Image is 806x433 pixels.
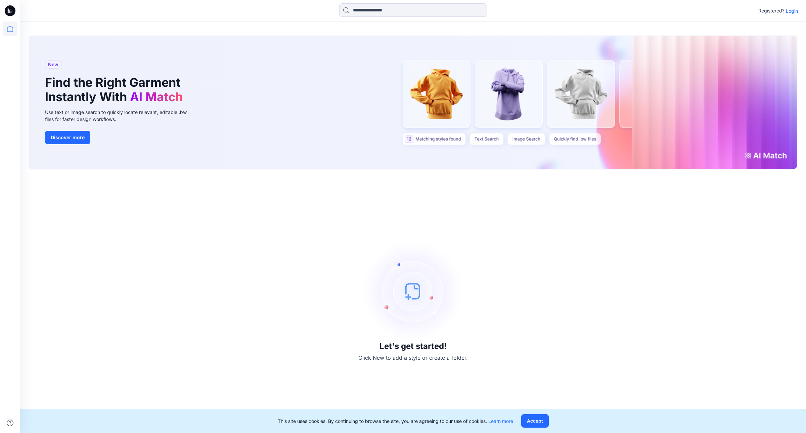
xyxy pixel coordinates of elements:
[45,109,196,123] div: Use text or image search to quickly locate relevant, editable .bw files for faster design workflows.
[45,75,186,104] h1: Find the Right Garment Instantly With
[48,61,58,69] span: New
[130,89,183,104] span: AI Match
[363,241,463,342] img: empty-state-image.svg
[758,7,785,15] p: Registered?
[521,414,549,428] button: Accept
[786,7,798,14] p: Login
[488,418,513,424] a: Learn more
[379,342,447,351] h3: Let's get started!
[45,131,90,144] button: Discover more
[358,354,468,362] p: Click New to add a style or create a folder.
[278,418,513,425] p: This site uses cookies. By continuing to browse the site, you are agreeing to our use of cookies.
